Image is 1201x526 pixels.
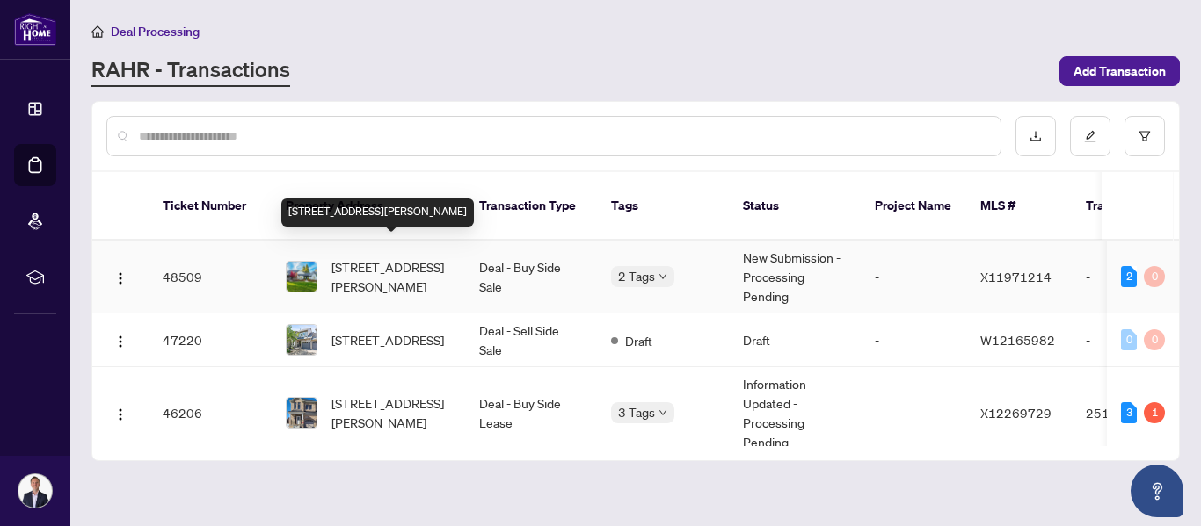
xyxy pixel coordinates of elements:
[861,367,966,459] td: -
[465,367,597,459] td: Deal - Buy Side Lease
[465,241,597,313] td: Deal - Buy Side Sale
[281,198,474,227] div: [STREET_ADDRESS][PERSON_NAME]
[1125,116,1165,156] button: filter
[1030,130,1042,142] span: download
[18,474,52,508] img: Profile Icon
[465,313,597,367] td: Deal - Sell Side Sale
[149,241,272,313] td: 48509
[1121,402,1137,423] div: 3
[113,271,127,285] img: Logo
[861,172,966,241] th: Project Name
[966,172,1072,241] th: MLS #
[729,313,861,367] td: Draft
[106,399,135,427] button: Logo
[331,330,444,349] span: [STREET_ADDRESS]
[106,263,135,291] button: Logo
[1015,116,1056,156] button: download
[272,172,465,241] th: Property Address
[659,272,667,281] span: down
[1121,266,1137,287] div: 2
[1072,313,1195,367] td: -
[1131,465,1183,517] button: Open asap
[111,24,200,40] span: Deal Processing
[1139,130,1151,142] span: filter
[149,367,272,459] td: 46206
[1070,116,1110,156] button: edit
[149,313,272,367] td: 47220
[1072,172,1195,241] th: Trade Number
[980,405,1052,421] span: X12269729
[659,408,667,417] span: down
[331,257,451,296] span: [STREET_ADDRESS][PERSON_NAME]
[861,241,966,313] td: -
[1059,56,1180,86] button: Add Transaction
[149,172,272,241] th: Ticket Number
[625,331,652,350] span: Draft
[287,262,317,292] img: thumbnail-img
[980,332,1055,348] span: W12165982
[729,241,861,313] td: New Submission - Processing Pending
[113,335,127,349] img: Logo
[331,393,451,432] span: [STREET_ADDRESS][PERSON_NAME]
[1072,367,1195,459] td: 2511888
[618,402,655,422] span: 3 Tags
[1072,241,1195,313] td: -
[618,266,655,286] span: 2 Tags
[861,313,966,367] td: -
[597,172,729,241] th: Tags
[1074,57,1166,85] span: Add Transaction
[1121,329,1137,350] div: 0
[91,25,104,38] span: home
[1084,130,1096,142] span: edit
[91,55,290,87] a: RAHR - Transactions
[1144,329,1165,350] div: 0
[106,326,135,354] button: Logo
[113,407,127,422] img: Logo
[729,172,861,241] th: Status
[465,172,597,241] th: Transaction Type
[14,13,56,46] img: logo
[1144,266,1165,287] div: 0
[1144,402,1165,423] div: 1
[287,325,317,355] img: thumbnail-img
[980,269,1052,285] span: X11971214
[287,398,317,428] img: thumbnail-img
[729,367,861,459] td: Information Updated - Processing Pending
